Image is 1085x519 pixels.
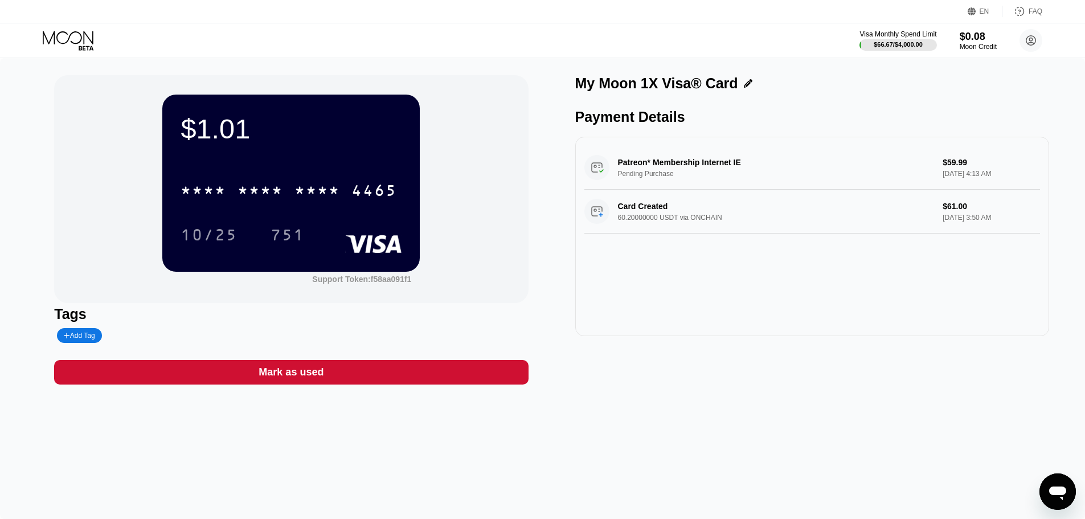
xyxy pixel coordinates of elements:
[54,360,528,385] div: Mark as used
[351,183,397,201] div: 4465
[54,306,528,322] div: Tags
[1039,473,1076,510] iframe: Button to launch messaging window
[1029,7,1042,15] div: FAQ
[64,332,95,340] div: Add Tag
[271,227,305,246] div: 751
[1002,6,1042,17] div: FAQ
[312,275,411,284] div: Support Token: f58aa091f1
[575,75,738,92] div: My Moon 1X Visa® Card
[57,328,101,343] div: Add Tag
[968,6,1002,17] div: EN
[575,109,1049,125] div: Payment Details
[859,30,936,51] div: Visa Monthly Spend Limit$66.67/$4,000.00
[960,31,997,51] div: $0.08Moon Credit
[181,227,238,246] div: 10/25
[859,30,936,38] div: Visa Monthly Spend Limit
[874,41,923,48] div: $66.67 / $4,000.00
[181,113,402,145] div: $1.01
[960,31,997,43] div: $0.08
[172,220,246,249] div: 10/25
[262,220,313,249] div: 751
[312,275,411,284] div: Support Token:f58aa091f1
[980,7,989,15] div: EN
[259,366,324,379] div: Mark as used
[960,43,997,51] div: Moon Credit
